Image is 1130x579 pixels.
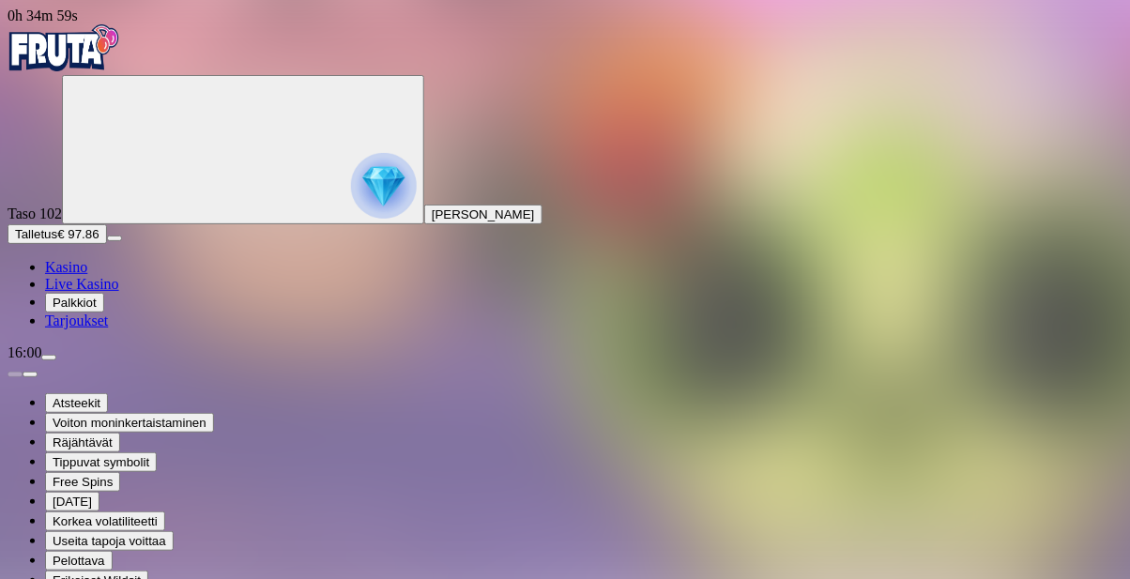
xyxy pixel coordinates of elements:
[53,416,206,430] span: Voiton moninkertaistaminen
[53,455,149,469] span: Tippuvat symbolit
[45,551,113,571] button: Pelottava
[8,224,107,244] button: Talletusplus icon€ 97.86
[8,24,1122,329] nav: Primary
[53,435,113,449] span: Räjähtävät
[53,296,97,310] span: Palkkiot
[351,153,417,219] img: reward progress
[45,492,99,511] button: [DATE]
[424,205,542,224] button: [PERSON_NAME]
[8,24,120,71] img: Fruta
[45,433,120,452] button: Räjähtävät
[45,472,120,492] button: Free Spins
[45,276,119,292] a: Live Kasino
[53,534,166,548] span: Useita tapoja voittaa
[45,312,108,328] a: Tarjoukset
[45,452,157,472] button: Tippuvat symbolit
[53,514,158,528] span: Korkea volatiliteetti
[8,206,62,221] span: Taso 102
[15,227,57,241] span: Talletus
[23,372,38,377] button: next slide
[107,236,122,241] button: menu
[45,511,165,531] button: Korkea volatiliteetti
[8,372,23,377] button: prev slide
[53,475,113,489] span: Free Spins
[45,259,87,275] a: Kasino
[8,259,1122,329] nav: Main menu
[41,355,56,360] button: menu
[432,207,535,221] span: [PERSON_NAME]
[8,8,78,23] span: user session time
[53,396,100,410] span: Atsteekit
[45,293,104,312] button: Palkkiot
[45,393,108,413] button: Atsteekit
[57,227,99,241] span: € 97.86
[62,75,424,224] button: reward progress
[8,344,41,360] span: 16:00
[53,495,92,509] span: [DATE]
[8,58,120,74] a: Fruta
[45,531,174,551] button: Useita tapoja voittaa
[53,554,105,568] span: Pelottava
[45,413,214,433] button: Voiton moninkertaistaminen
